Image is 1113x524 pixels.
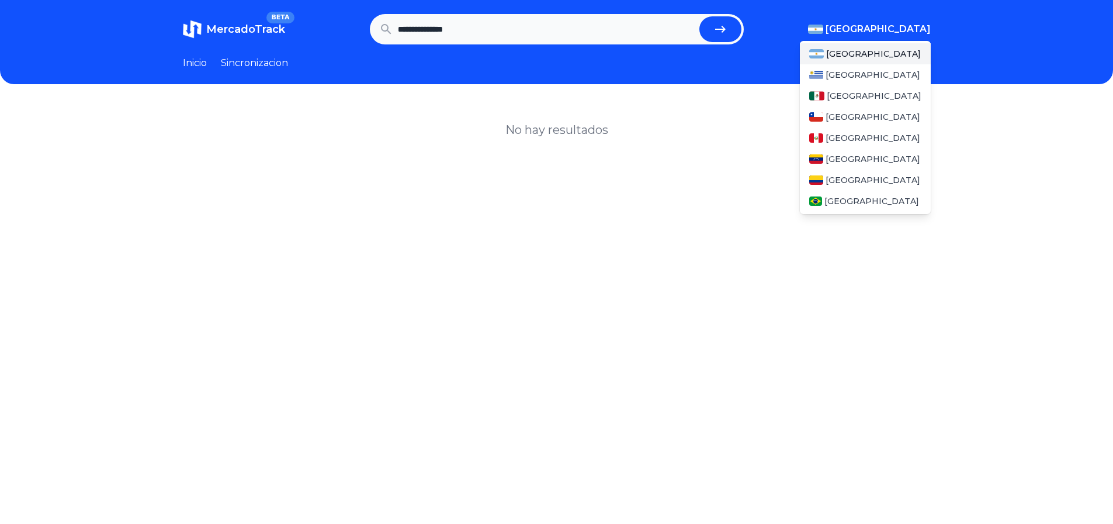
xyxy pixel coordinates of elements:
[800,127,931,149] a: Peru[GEOGRAPHIC_DATA]
[183,56,207,70] a: Inicio
[221,56,288,70] a: Sincronizacion
[824,195,919,207] span: [GEOGRAPHIC_DATA]
[800,106,931,127] a: Chile[GEOGRAPHIC_DATA]
[808,22,931,36] button: [GEOGRAPHIC_DATA]
[809,112,823,122] img: Chile
[809,133,823,143] img: Peru
[809,154,823,164] img: Venezuela
[826,22,931,36] span: [GEOGRAPHIC_DATA]
[800,64,931,85] a: Uruguay[GEOGRAPHIC_DATA]
[826,48,921,60] span: [GEOGRAPHIC_DATA]
[183,20,285,39] a: MercadoTrackBETA
[809,91,824,101] img: Mexico
[826,153,920,165] span: [GEOGRAPHIC_DATA]
[183,20,202,39] img: MercadoTrack
[800,85,931,106] a: Mexico[GEOGRAPHIC_DATA]
[826,111,920,123] span: [GEOGRAPHIC_DATA]
[266,12,294,23] span: BETA
[808,25,823,34] img: Argentina
[809,70,823,80] img: Uruguay
[800,149,931,170] a: Venezuela[GEOGRAPHIC_DATA]
[809,49,824,58] img: Argentina
[827,90,921,102] span: [GEOGRAPHIC_DATA]
[800,191,931,212] a: Brasil[GEOGRAPHIC_DATA]
[800,43,931,64] a: Argentina[GEOGRAPHIC_DATA]
[800,170,931,191] a: Colombia[GEOGRAPHIC_DATA]
[206,23,285,36] span: MercadoTrack
[809,196,823,206] img: Brasil
[505,122,608,138] h1: No hay resultados
[826,132,920,144] span: [GEOGRAPHIC_DATA]
[826,69,920,81] span: [GEOGRAPHIC_DATA]
[826,174,920,186] span: [GEOGRAPHIC_DATA]
[809,175,823,185] img: Colombia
